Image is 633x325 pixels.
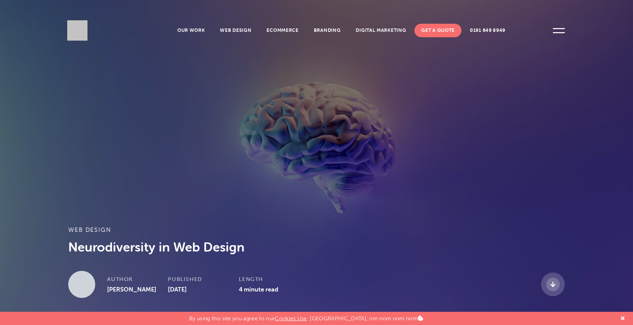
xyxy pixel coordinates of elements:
[414,24,461,37] a: Get A Quote
[213,24,258,37] a: Web Design
[244,286,278,293] span: minute read
[107,271,168,291] div: [PERSON_NAME]
[260,24,305,37] a: Ecommerce
[68,239,564,256] h1: Neurodiversity in Web Design
[275,315,307,322] a: Cookies Use
[107,276,133,282] strong: Author
[349,24,413,37] a: Digital Marketing
[168,271,239,291] div: [DATE]
[171,24,212,37] a: Our Work
[168,276,202,282] strong: Published
[463,24,512,37] a: 0191 649 8949
[67,20,87,41] img: Sleeky Web Design Newcastle
[307,24,348,37] a: Branding
[68,226,564,239] h3: Web Design
[239,286,243,293] span: 4
[189,312,423,322] p: By using this site you agree to our . [GEOGRAPHIC_DATA], om nom nom nom
[68,271,95,298] img: Maja Krajewska avatar
[239,276,263,282] strong: Length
